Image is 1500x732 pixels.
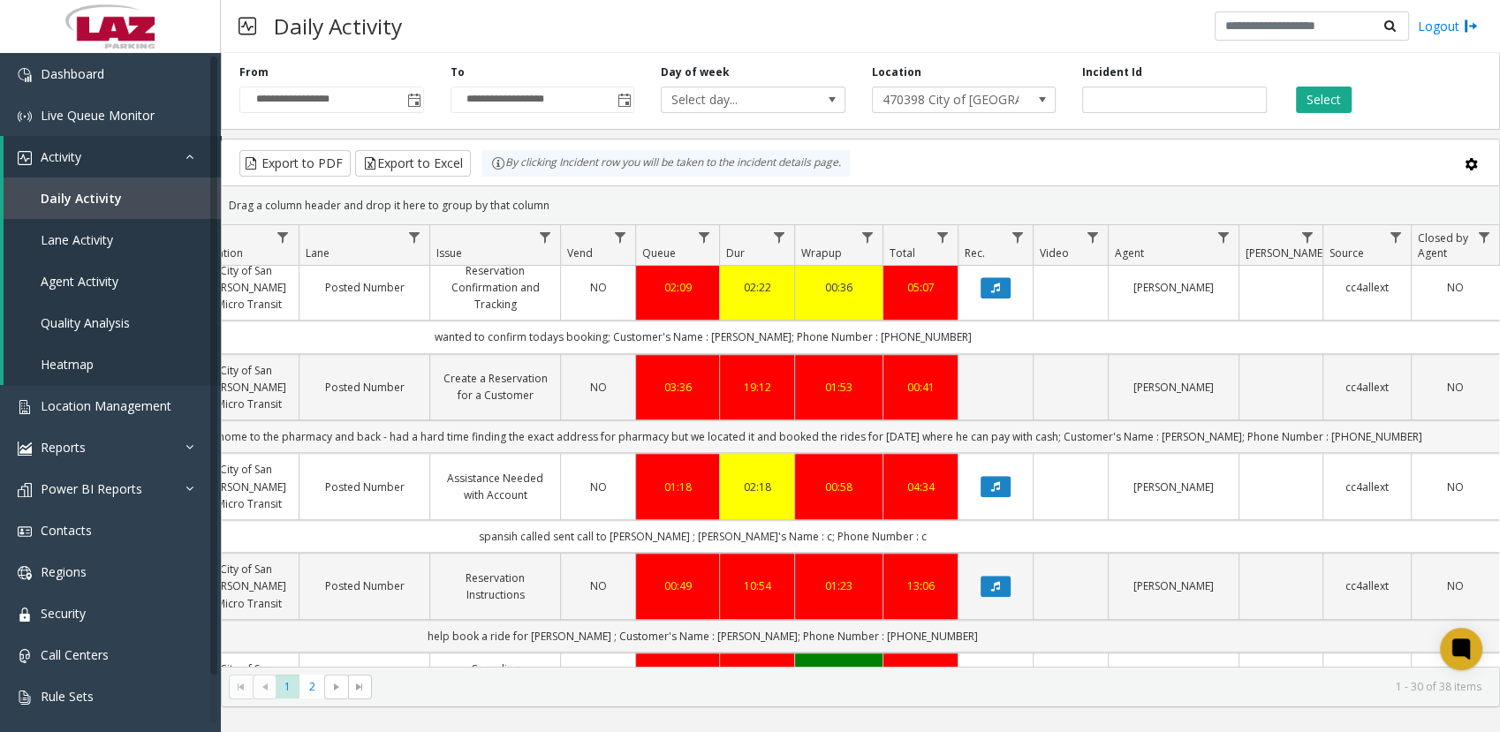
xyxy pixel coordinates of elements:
span: Dur [726,245,745,260]
a: 10:54 [731,577,784,594]
a: 00:49 [647,577,708,594]
span: Agent [1115,245,1144,260]
a: City of San [PERSON_NAME] - Micro Transit [204,660,288,712]
a: 00:41 [894,379,947,396]
label: From [239,64,269,80]
div: 01:23 [806,577,872,594]
label: To [451,64,465,80]
img: 'icon' [18,566,32,580]
div: Data table [222,225,1499,667]
a: City of San [PERSON_NAME] - Micro Transit [204,461,288,512]
span: Wrapup [801,245,842,260]
a: NO [572,577,625,594]
a: cc4allext [1334,379,1400,396]
a: cc4allext [1334,577,1400,594]
img: 'icon' [18,524,32,539]
a: cc4allext [1334,279,1400,296]
a: Total Filter Menu [930,225,954,249]
button: Export to Excel [355,150,471,177]
span: Lane Activity [41,231,113,248]
label: Incident Id [1082,64,1142,80]
a: 02:22 [731,279,784,296]
a: 00:36 [806,279,872,296]
a: [PERSON_NAME] [1119,479,1228,495]
a: City of San [PERSON_NAME] - Micro Transit [204,362,288,413]
a: Quality Analysis [4,302,221,343]
a: NO [1422,479,1489,495]
a: Location Filter Menu [271,225,295,249]
a: 13:06 [894,577,947,594]
a: Agent Filter Menu [1211,225,1235,249]
label: Day of week [661,64,730,80]
span: Page 2 [299,675,323,698]
a: 01:53 [806,379,872,396]
span: Lane [306,245,330,260]
a: City of San [PERSON_NAME] - Micro Transit [204,561,288,612]
span: Power BI Reports [41,480,142,497]
img: pageIcon [239,4,256,48]
a: City of San [PERSON_NAME] - Micro Transit [204,262,288,313]
span: Agent Activity [41,273,118,290]
span: Contacts [41,522,92,539]
a: 04:34 [894,479,947,495]
div: 19:12 [731,379,784,396]
a: 05:07 [894,279,947,296]
a: Lane Filter Menu [402,225,426,249]
span: [PERSON_NAME] [1246,245,1326,260]
div: By clicking Incident row you will be taken to the incident details page. [482,150,850,177]
div: 02:18 [731,479,784,495]
a: Activity [4,136,221,177]
span: Closed by Agent [1418,230,1468,260]
span: NO [1447,280,1464,295]
a: Vend Filter Menu [608,225,632,249]
span: Quality Analysis [41,314,130,331]
a: 01:18 [647,479,708,495]
a: Posted Number [310,279,419,296]
a: 03:36 [647,379,708,396]
a: NO [572,379,625,396]
span: Dashboard [41,65,104,82]
a: Closed by Agent Filter Menu [1472,225,1496,249]
span: Go to the last page [352,680,367,694]
a: 02:09 [647,279,708,296]
span: 470398 City of [GEOGRAPHIC_DATA][PERSON_NAME] - Micro Transit [873,87,1019,112]
img: 'icon' [18,441,32,456]
span: Source [1330,245,1364,260]
button: Export to PDF [239,150,351,177]
a: Posted Number [310,479,419,495]
img: 'icon' [18,109,32,124]
span: Daily Activity [41,190,122,207]
a: 00:58 [806,479,872,495]
img: 'icon' [18,690,32,705]
a: Reservation Confirmation and Tracking [441,262,549,313]
img: infoIcon.svg [491,156,505,170]
span: Live Queue Monitor [41,107,155,124]
img: 'icon' [18,649,32,663]
a: Reservation Instructions [441,570,549,603]
span: Security [41,605,86,622]
span: Rec. [965,245,985,260]
a: Issue Filter Menu [533,225,557,249]
span: Issue [436,245,462,260]
span: Go to the next page [330,680,344,694]
span: Toggle popup [614,87,633,112]
a: Posted Number [310,577,419,594]
label: Location [872,64,921,80]
span: NO [1447,380,1464,395]
span: Go to the next page [324,675,348,699]
a: Source Filter Menu [1383,225,1407,249]
img: 'icon' [18,607,32,622]
a: [PERSON_NAME] [1119,279,1228,296]
a: NO [572,279,625,296]
span: Select day... [662,87,807,112]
